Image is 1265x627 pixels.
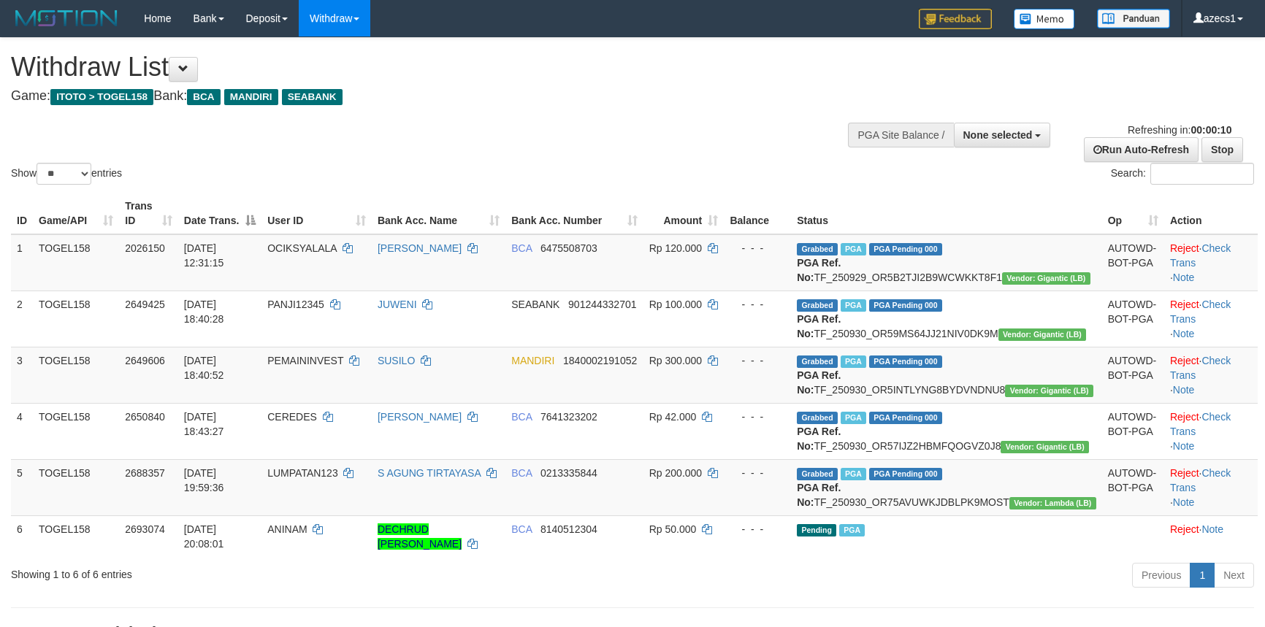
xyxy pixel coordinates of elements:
[841,355,866,368] span: Marked by azecs1
[378,299,417,310] a: JUWENI
[511,411,532,423] span: BCA
[848,123,953,147] div: PGA Site Balance /
[730,241,785,255] div: - - -
[839,524,865,536] span: Marked by azecs1
[791,234,1102,291] td: TF_250929_OR5B2TJI2B9WCWKKT8F1
[1173,496,1195,508] a: Note
[841,299,866,312] span: Marked by azecs1
[869,355,942,368] span: PGA Pending
[1173,384,1195,396] a: Note
[797,355,838,368] span: Grabbed
[841,243,866,255] span: Marked by azecs1
[797,313,841,339] b: PGA Ref. No:
[869,468,942,480] span: PGA Pending
[261,193,372,234] th: User ID: activate to sort column ascending
[11,347,33,403] td: 3
[568,299,636,310] span: Copy 901244332701 to clipboard
[540,467,597,479] span: Copy 0213335844 to clipboard
[1097,9,1170,28] img: panduan.png
[11,163,122,185] label: Show entries
[797,299,838,312] span: Grabbed
[1128,124,1231,136] span: Refreshing in:
[1164,403,1258,459] td: · ·
[797,412,838,424] span: Grabbed
[378,523,462,550] a: DECHRUD [PERSON_NAME]
[11,515,33,557] td: 6
[33,515,119,557] td: TOGEL158
[184,523,224,550] span: [DATE] 20:08:01
[267,411,317,423] span: CEREDES
[1191,124,1231,136] strong: 00:00:10
[187,89,220,105] span: BCA
[267,523,307,535] span: ANINAM
[11,89,829,104] h4: Game: Bank:
[282,89,343,105] span: SEABANK
[372,193,505,234] th: Bank Acc. Name: activate to sort column ascending
[511,523,532,535] span: BCA
[563,355,637,366] span: Copy 1840002191052 to clipboard
[125,523,165,535] span: 2693074
[649,355,702,366] span: Rp 300.000
[33,193,119,234] th: Game/API: activate to sort column ascending
[511,242,532,254] span: BCA
[184,355,224,381] span: [DATE] 18:40:52
[178,193,261,234] th: Date Trans.: activate to sort column descending
[505,193,643,234] th: Bank Acc. Number: activate to sort column ascending
[511,467,532,479] span: BCA
[998,328,1087,341] span: Vendor URL: https://dashboard.q2checkout.com/secure
[511,299,559,310] span: SEABANK
[11,234,33,291] td: 1
[184,467,224,493] span: [DATE] 19:59:36
[125,467,165,479] span: 2688357
[511,355,554,366] span: MANDIRI
[730,353,785,368] div: - - -
[724,193,791,234] th: Balance
[184,411,224,437] span: [DATE] 18:43:27
[841,412,866,424] span: Marked by azecs1
[1164,291,1258,347] td: · ·
[1164,459,1258,515] td: · ·
[37,163,91,185] select: Showentries
[378,242,462,254] a: [PERSON_NAME]
[841,468,866,480] span: Marked by azecs1
[119,193,178,234] th: Trans ID: activate to sort column ascending
[1102,403,1164,459] td: AUTOWD-BOT-PGA
[919,9,992,29] img: Feedback.jpg
[1170,242,1231,269] a: Check Trans
[1164,515,1258,557] td: ·
[649,411,697,423] span: Rp 42.000
[125,242,165,254] span: 2026150
[797,468,838,480] span: Grabbed
[184,242,224,269] span: [DATE] 12:31:15
[730,466,785,480] div: - - -
[50,89,153,105] span: ITOTO > TOGEL158
[1150,163,1254,185] input: Search:
[791,459,1102,515] td: TF_250930_OR75AVUWKJDBLPK9MOST
[1170,299,1199,310] a: Reject
[33,291,119,347] td: TOGEL158
[540,242,597,254] span: Copy 6475508703 to clipboard
[540,411,597,423] span: Copy 7641323202 to clipboard
[1173,272,1195,283] a: Note
[11,193,33,234] th: ID
[1102,459,1164,515] td: AUTOWD-BOT-PGA
[378,411,462,423] a: [PERSON_NAME]
[1173,328,1195,339] a: Note
[33,347,119,403] td: TOGEL158
[643,193,725,234] th: Amount: activate to sort column ascending
[1170,299,1231,325] a: Check Trans
[1214,563,1254,588] a: Next
[1170,411,1199,423] a: Reject
[1102,347,1164,403] td: AUTOWD-BOT-PGA
[1014,9,1075,29] img: Button%20Memo.svg
[125,355,165,366] span: 2649606
[11,561,516,582] div: Showing 1 to 6 of 6 entries
[1173,440,1195,452] a: Note
[797,524,836,536] span: Pending
[1009,497,1096,509] span: Vendor URL: https://dashboard.q2checkout.com/secure
[33,234,119,291] td: TOGEL158
[1164,193,1258,234] th: Action
[1132,563,1191,588] a: Previous
[1201,137,1243,162] a: Stop
[797,482,841,508] b: PGA Ref. No:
